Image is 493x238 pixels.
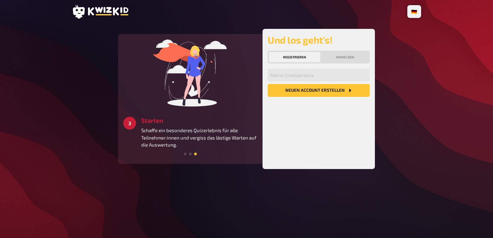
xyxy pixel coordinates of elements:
[268,34,370,46] h2: Und los geht's!
[409,6,420,17] li: 🇩🇪
[268,69,370,81] input: Meine Emailadresse
[141,127,257,149] p: Schaffe ein besonderes Quizerlebnis für alle Teilnehmer:innen und vergiss das lästige Warten auf ...
[123,117,136,130] div: 3
[142,39,238,106] img: start
[269,52,320,62] button: Registrieren
[141,117,257,124] h3: Starten
[268,84,370,97] button: Neuen Account Erstellen
[322,52,368,62] button: Anmelden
